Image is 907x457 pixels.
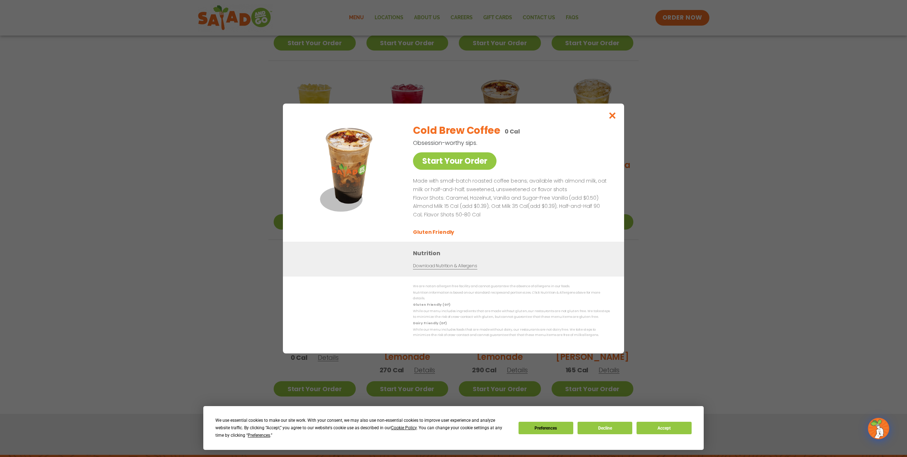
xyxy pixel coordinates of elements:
[413,194,607,203] p: Flavor Shots: Caramel, Hazelnut, Vanilla and Sugar-Free Vanilla (add $0.50)
[413,284,610,289] p: We are not an allergen free facility and cannot guarantee the absence of allergens in our foods.
[203,406,704,450] div: Cookie Consent Prompt
[637,422,691,434] button: Accept
[413,203,607,220] p: Almond Milk 15 Cal (add $0.39); Oat Milk 35 Cal(add $0.39); Half-and-Half 90 Cal; Flavor Shots 50...
[578,422,632,434] button: Decline
[413,228,455,236] li: Gluten Friendly
[413,309,610,320] p: While our menu includes ingredients that are made without gluten, our restaurants are not gluten ...
[413,123,500,138] h2: Cold Brew Coffee
[299,118,398,217] img: Featured product photo for Cold Brew Coffee
[413,177,607,194] p: Made with small-batch roasted coffee beans; available with almond milk, oat milk or half-and-half...
[413,327,610,338] p: While our menu includes foods that are made without dairy, our restaurants are not dairy free. We...
[601,104,624,127] button: Close modal
[248,433,270,438] span: Preferences
[413,321,446,325] strong: Dairy Friendly (DF)
[519,422,573,434] button: Preferences
[413,290,610,301] p: Nutrition information is based on our standard recipes and portion sizes. Click Nutrition & Aller...
[505,127,520,136] p: 0 Cal
[215,417,510,439] div: We use essential cookies to make our site work. With your consent, we may also use non-essential ...
[413,303,450,307] strong: Gluten Friendly (GF)
[391,425,417,430] span: Cookie Policy
[413,249,613,258] h3: Nutrition
[413,263,477,269] a: Download Nutrition & Allergens
[413,152,497,170] a: Start Your Order
[413,138,573,147] p: Obsession-worthy sips.
[869,419,889,438] img: wpChatIcon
